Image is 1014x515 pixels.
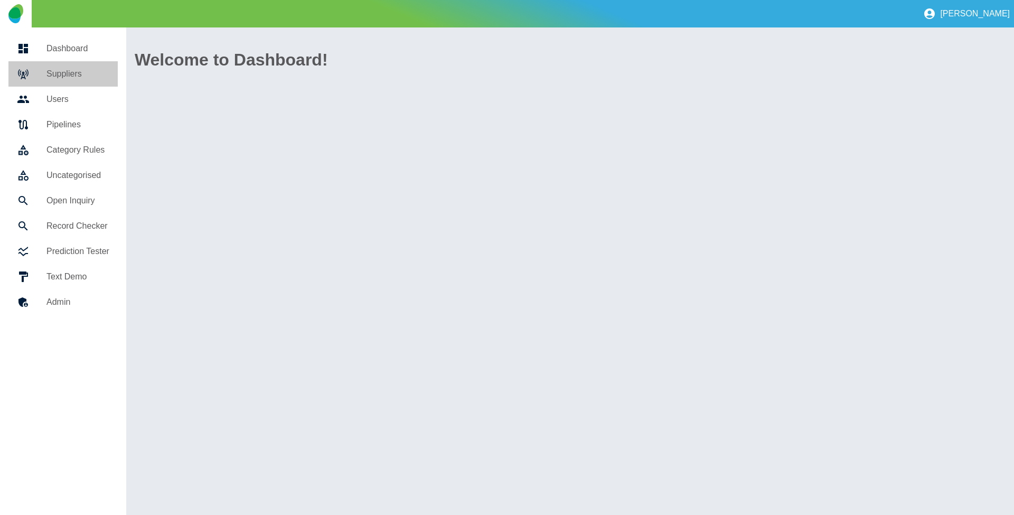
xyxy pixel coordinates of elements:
[46,296,109,308] h5: Admin
[8,188,118,213] a: Open Inquiry
[919,3,1014,24] button: [PERSON_NAME]
[46,68,109,80] h5: Suppliers
[8,112,118,137] a: Pipelines
[8,4,23,23] img: Logo
[135,47,1006,72] h1: Welcome to Dashboard!
[46,194,109,207] h5: Open Inquiry
[8,289,118,315] a: Admin
[8,61,118,87] a: Suppliers
[8,137,118,163] a: Category Rules
[8,87,118,112] a: Users
[8,239,118,264] a: Prediction Tester
[46,42,109,55] h5: Dashboard
[46,118,109,131] h5: Pipelines
[46,245,109,258] h5: Prediction Tester
[46,169,109,182] h5: Uncategorised
[46,93,109,106] h5: Users
[8,213,118,239] a: Record Checker
[46,144,109,156] h5: Category Rules
[8,163,118,188] a: Uncategorised
[940,9,1010,18] p: [PERSON_NAME]
[8,36,118,61] a: Dashboard
[46,270,109,283] h5: Text Demo
[46,220,109,232] h5: Record Checker
[8,264,118,289] a: Text Demo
